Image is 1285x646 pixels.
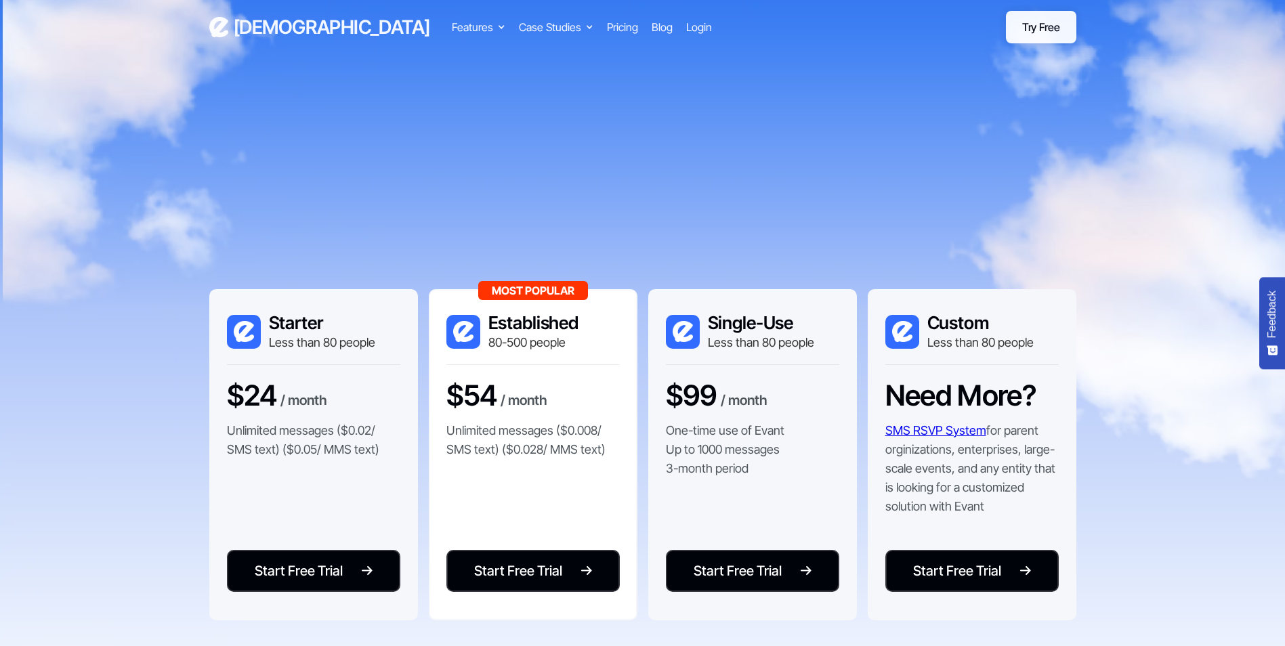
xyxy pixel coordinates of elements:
p: Unlimited messages ($0.02/ SMS text) ($0.05/ MMS text) [227,421,400,459]
h3: $99 [666,379,717,412]
div: Case Studies [519,19,581,35]
span: Feedback [1266,290,1278,338]
div: Start Free Trial [255,561,343,581]
div: Less than 80 people [708,334,814,351]
p: for parent orginizations, enterprises, large-scale events, and any entity that is looking for a c... [885,421,1059,516]
div: Less than 80 people [927,334,1034,351]
h3: [DEMOGRAPHIC_DATA] [234,16,430,39]
a: Start Free Trial [885,550,1059,592]
a: Blog [652,19,673,35]
p: One-time use of Evant Up to 1000 messages 3-month period [666,421,784,478]
button: Feedback - Show survey [1259,277,1285,369]
a: Start Free Trial [227,550,400,592]
a: home [209,16,430,39]
h3: $24 [227,379,277,412]
p: Unlimited messages ($0.008/ SMS text) ($0.028/ MMS text) [446,421,620,459]
h3: Single-Use [708,312,814,334]
h3: Established [488,312,579,334]
a: Start Free Trial [446,550,620,592]
a: Try Free [1006,11,1076,43]
h3: $54 [446,379,497,412]
div: Start Free Trial [694,561,782,581]
a: SMS RSVP System [885,423,986,437]
h3: Starter [269,312,375,334]
div: Start Free Trial [913,561,1001,581]
div: 80-500 people [488,334,579,351]
div: / month [501,390,547,413]
div: Features [452,19,505,35]
div: / month [721,390,767,413]
div: Start Free Trial [474,561,562,581]
a: Login [686,19,712,35]
h3: Custom [927,312,1034,334]
div: Features [452,19,493,35]
div: / month [280,390,327,413]
div: Case Studies [519,19,593,35]
div: Most Popular [478,281,588,300]
a: Start Free Trial [666,550,839,592]
h3: Need More? [885,379,1036,412]
div: Less than 80 people [269,334,375,351]
a: Pricing [607,19,638,35]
